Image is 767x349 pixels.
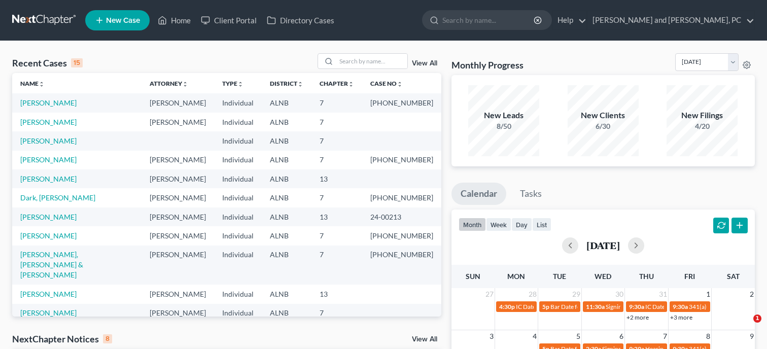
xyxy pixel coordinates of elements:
span: 7 [662,330,668,342]
td: ALNB [262,188,311,207]
h2: [DATE] [586,240,620,251]
i: unfold_more [348,81,354,87]
i: unfold_more [397,81,403,87]
span: 4:30p [499,303,515,310]
span: Wed [595,272,611,281]
span: Tue [553,272,566,281]
td: Individual [214,304,262,333]
a: Directory Cases [262,11,339,29]
a: Help [552,11,586,29]
span: 6 [618,330,624,342]
td: 7 [311,113,362,131]
button: list [532,218,551,231]
a: [PERSON_NAME] [20,98,77,107]
td: [PERSON_NAME] [142,93,214,112]
td: ALNB [262,151,311,169]
div: 8/50 [468,121,539,131]
td: [PERSON_NAME] [142,304,214,333]
i: unfold_more [182,81,188,87]
span: 9:30a [673,303,688,310]
a: [PERSON_NAME] [20,231,77,240]
td: [PERSON_NAME] [142,207,214,226]
span: Bar Date for [PERSON_NAME] [550,303,632,310]
span: 29 [571,288,581,300]
td: [PHONE_NUMBER] [362,246,441,285]
span: Fri [684,272,695,281]
td: [PERSON_NAME] [142,226,214,245]
span: Sun [466,272,480,281]
a: View All [412,336,437,343]
a: Client Portal [196,11,262,29]
span: Sat [727,272,740,281]
input: Search by name... [442,11,535,29]
a: Calendar [451,183,506,205]
button: month [459,218,486,231]
td: ALNB [262,226,311,245]
td: [PERSON_NAME] [142,151,214,169]
td: 13 [311,207,362,226]
div: New Leads [468,110,539,121]
a: [PERSON_NAME] [20,155,77,164]
td: ALNB [262,285,311,303]
a: +3 more [670,313,692,321]
iframe: Intercom live chat [733,315,757,339]
td: Individual [214,285,262,303]
i: unfold_more [39,81,45,87]
td: Individual [214,113,262,131]
span: 4 [532,330,538,342]
td: [PERSON_NAME] [142,113,214,131]
a: +2 more [626,313,649,321]
span: 5p [542,303,549,310]
span: 1 [705,288,711,300]
td: [PERSON_NAME] [142,169,214,188]
td: 7 [311,304,362,333]
a: Typeunfold_more [222,80,243,87]
span: 28 [528,288,538,300]
td: Individual [214,226,262,245]
a: Nameunfold_more [20,80,45,87]
span: 8 [705,330,711,342]
span: 9:30a [629,303,644,310]
div: NextChapter Notices [12,333,112,345]
a: View All [412,60,437,67]
a: [PERSON_NAME][GEOGRAPHIC_DATA] [20,308,93,327]
td: 24-00213 [362,207,441,226]
td: Individual [214,169,262,188]
a: [PERSON_NAME] [20,290,77,298]
td: [PHONE_NUMBER] [362,188,441,207]
a: Districtunfold_more [270,80,303,87]
td: 7 [311,151,362,169]
span: 11:30a [586,303,605,310]
span: Mon [507,272,525,281]
div: Recent Cases [12,57,83,69]
td: [PHONE_NUMBER] [362,151,441,169]
td: ALNB [262,93,311,112]
td: ALNB [262,169,311,188]
button: day [511,218,532,231]
td: Individual [214,131,262,150]
a: [PERSON_NAME] and [PERSON_NAME], PC [587,11,754,29]
span: 31 [658,288,668,300]
td: [PERSON_NAME] [142,246,214,285]
td: 7 [311,188,362,207]
div: 6/30 [568,121,639,131]
td: 7 [311,131,362,150]
i: unfold_more [237,81,243,87]
a: Home [153,11,196,29]
td: 7 [311,246,362,285]
a: [PERSON_NAME] [20,174,77,183]
td: ALNB [262,207,311,226]
td: Individual [214,246,262,285]
a: [PERSON_NAME] [20,136,77,145]
a: [PERSON_NAME], [PERSON_NAME] & [PERSON_NAME] [20,250,83,279]
span: 3 [489,330,495,342]
td: ALNB [262,113,311,131]
td: Individual [214,151,262,169]
span: 27 [484,288,495,300]
div: New Clients [568,110,639,121]
td: 13 [311,169,362,188]
a: [PERSON_NAME] [20,118,77,126]
a: Tasks [511,183,551,205]
input: Search by name... [336,54,407,68]
div: 8 [103,334,112,343]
